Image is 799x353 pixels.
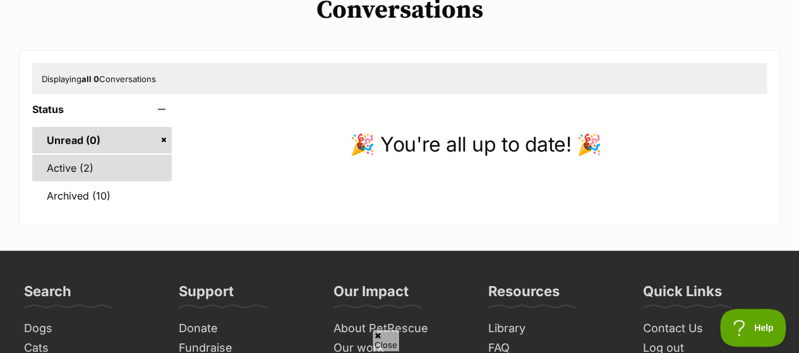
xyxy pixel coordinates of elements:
[372,329,400,351] span: Close
[19,319,161,338] a: Dogs
[720,309,786,347] iframe: Help Scout Beacon - Open
[32,155,172,181] a: Active (2)
[483,319,625,338] a: Library
[638,319,780,338] a: Contact Us
[643,282,722,308] h3: Quick Links
[32,127,172,153] a: Unread (0)
[488,282,560,308] h3: Resources
[328,319,471,338] a: About PetRescue
[81,74,99,84] strong: all 0
[184,129,767,160] p: 🎉 You're all up to date! 🎉
[32,182,172,209] a: Archived (10)
[179,282,234,308] h3: Support
[333,282,409,308] h3: Our Impact
[174,319,316,338] a: Donate
[42,74,156,84] span: Displaying Conversations
[24,282,71,308] h3: Search
[32,104,172,115] header: Status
